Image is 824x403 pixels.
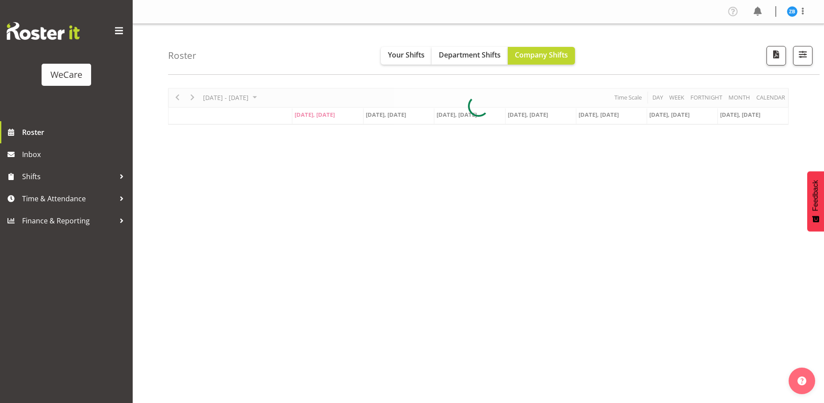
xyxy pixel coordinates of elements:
[508,47,575,65] button: Company Shifts
[812,180,820,211] span: Feedback
[50,68,82,81] div: WeCare
[22,192,115,205] span: Time & Attendance
[388,50,425,60] span: Your Shifts
[515,50,568,60] span: Company Shifts
[767,46,786,65] button: Download a PDF of the roster according to the set date range.
[381,47,432,65] button: Your Shifts
[797,376,806,385] img: help-xxl-2.png
[22,148,128,161] span: Inbox
[807,171,824,231] button: Feedback - Show survey
[432,47,508,65] button: Department Shifts
[439,50,501,60] span: Department Shifts
[22,170,115,183] span: Shifts
[7,22,80,40] img: Rosterit website logo
[22,126,128,139] span: Roster
[787,6,797,17] img: zephy-bennett10858.jpg
[793,46,813,65] button: Filter Shifts
[168,50,196,61] h4: Roster
[22,214,115,227] span: Finance & Reporting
